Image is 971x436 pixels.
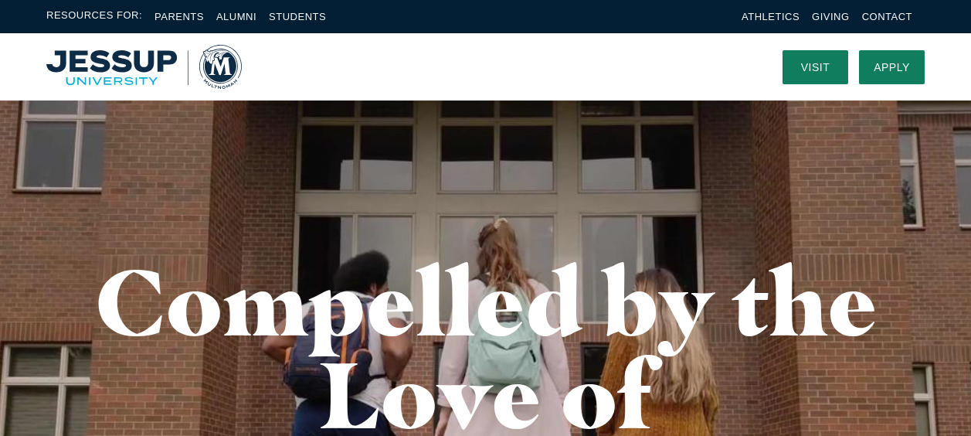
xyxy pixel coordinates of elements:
span: Resources For: [46,8,142,26]
a: Parents [154,11,204,22]
a: Alumni [216,11,256,22]
img: Multnomah University Logo [46,45,242,89]
a: Contact [862,11,912,22]
a: Apply [859,50,925,84]
a: Athletics [742,11,800,22]
a: Visit [783,50,848,84]
a: Students [269,11,326,22]
a: Giving [812,11,850,22]
a: Home [46,45,242,89]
